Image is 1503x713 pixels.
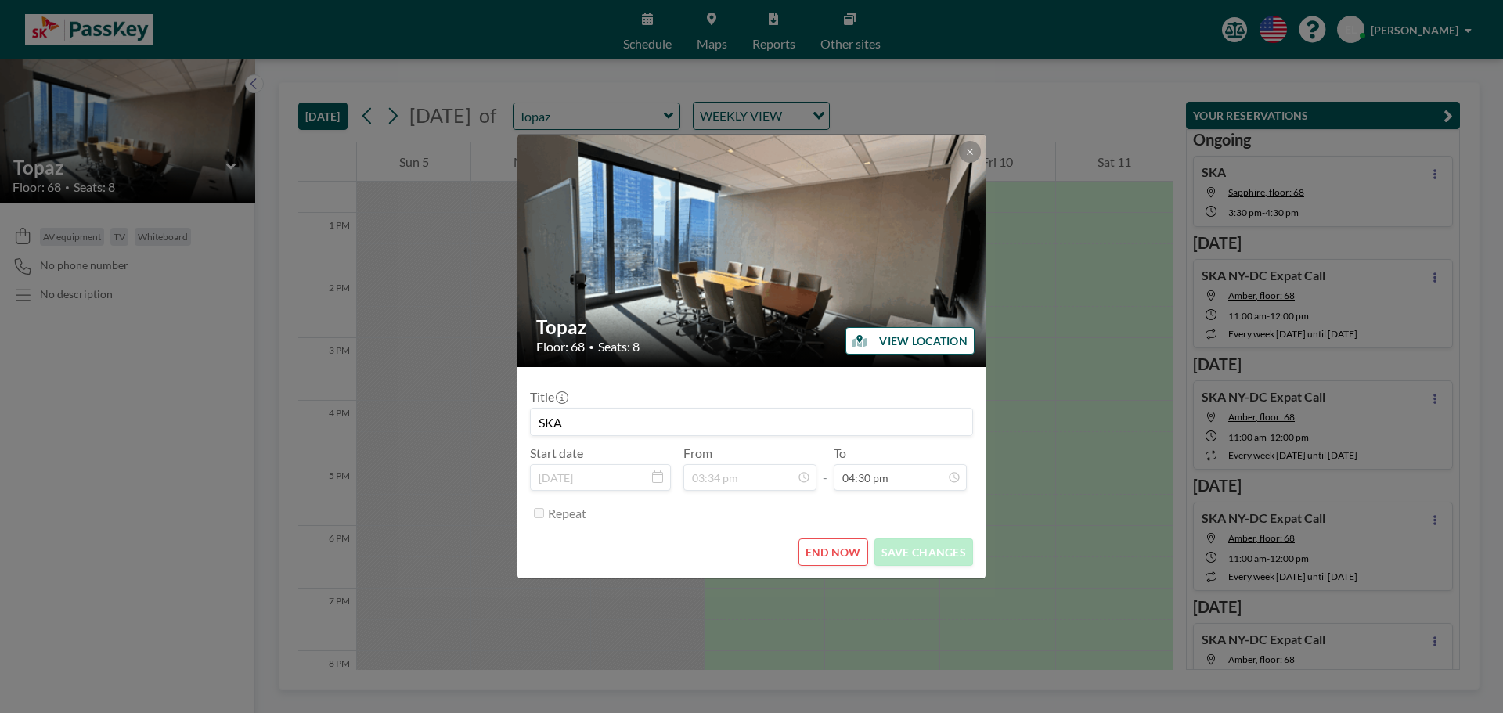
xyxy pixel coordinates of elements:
[834,445,846,461] label: To
[798,538,868,566] button: END NOW
[536,339,585,355] span: Floor: 68
[531,409,972,435] input: (No title)
[530,389,567,405] label: Title
[598,339,640,355] span: Seats: 8
[589,341,594,353] span: •
[823,451,827,485] span: -
[683,445,712,461] label: From
[548,506,586,521] label: Repeat
[517,118,987,384] img: 537.gif
[874,538,973,566] button: SAVE CHANGES
[530,445,583,461] label: Start date
[845,327,975,355] button: VIEW LOCATION
[536,315,968,339] h2: Topaz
